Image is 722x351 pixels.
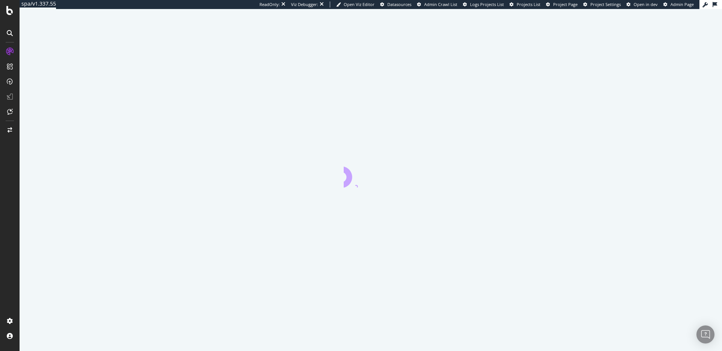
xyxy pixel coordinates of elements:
[696,325,714,343] div: Open Intercom Messenger
[259,2,280,8] div: ReadOnly:
[344,160,398,188] div: animation
[634,2,658,7] span: Open in dev
[344,2,375,7] span: Open Viz Editor
[424,2,457,7] span: Admin Crawl List
[387,2,411,7] span: Datasources
[336,2,375,8] a: Open Viz Editor
[470,2,504,7] span: Logs Projects List
[670,2,694,7] span: Admin Page
[463,2,504,8] a: Logs Projects List
[663,2,694,8] a: Admin Page
[380,2,411,8] a: Datasources
[553,2,578,7] span: Project Page
[590,2,621,7] span: Project Settings
[510,2,540,8] a: Projects List
[546,2,578,8] a: Project Page
[517,2,540,7] span: Projects List
[583,2,621,8] a: Project Settings
[291,2,318,8] div: Viz Debugger:
[417,2,457,8] a: Admin Crawl List
[626,2,658,8] a: Open in dev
